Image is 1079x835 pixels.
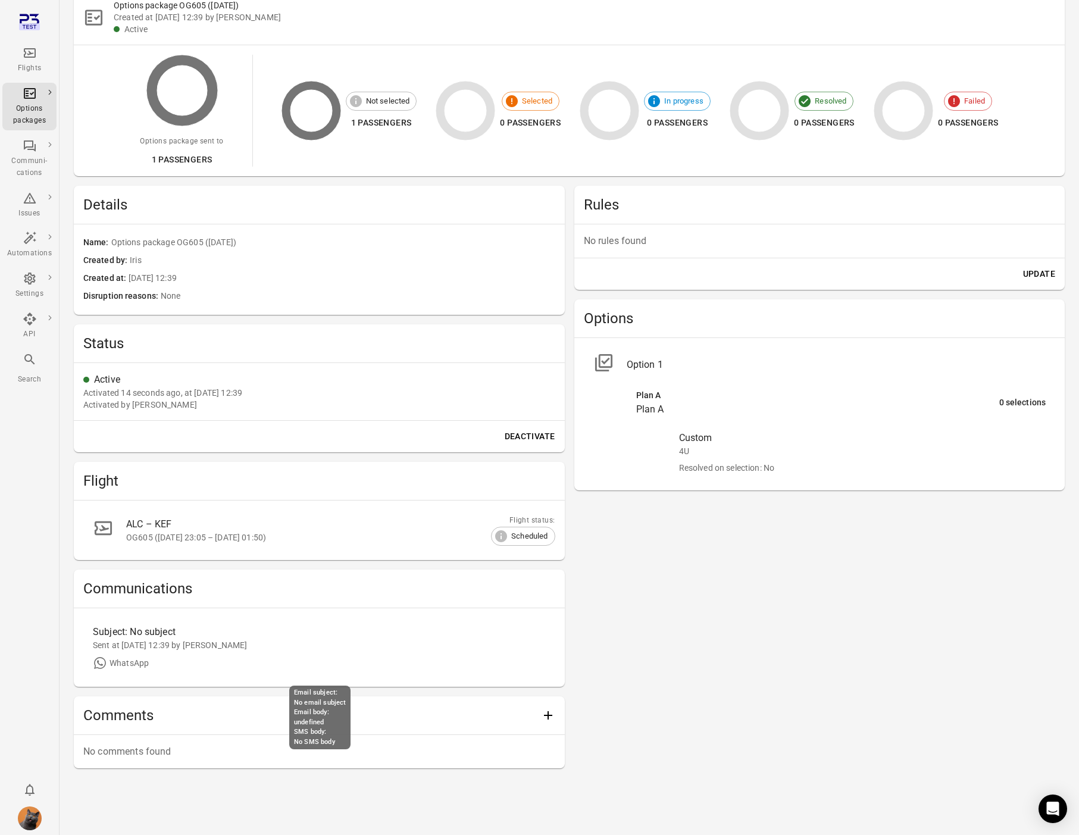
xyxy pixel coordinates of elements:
div: Flight status: [491,515,555,527]
h2: Options [584,309,1056,328]
div: Issues [7,208,52,220]
span: Scheduled [505,530,554,542]
div: Subject: No subject [93,625,432,639]
div: Resolved on selection: No [679,462,1046,474]
div: 0 passengers [500,115,561,130]
div: No email subject [294,698,346,708]
span: None [161,290,555,303]
span: Failed [958,95,992,107]
div: API [7,329,52,340]
div: Sent at [DATE] 12:39 by [PERSON_NAME] [93,639,546,651]
div: Options package sent to [140,136,223,148]
span: Iris [130,254,555,267]
div: Plan A [636,389,999,402]
button: Deactivate [500,426,560,448]
div: 0 selections [999,396,1046,409]
p: No comments found [83,745,555,759]
h2: Comments [83,706,536,725]
a: Options packages [2,83,57,130]
span: Created by [83,254,130,267]
button: Iris [13,802,46,835]
span: Created at [83,272,129,285]
div: 0 passengers [644,115,711,130]
div: undefined [294,718,346,728]
button: Update [1018,263,1060,285]
div: Activated 14 seconds ago, at [DATE] 12:39 [83,387,242,399]
div: Activated by [PERSON_NAME] [83,399,197,411]
div: Email subject: [294,688,346,698]
h2: Rules [584,195,1056,214]
span: Selected [515,95,559,107]
div: Email body: [294,708,346,718]
div: 0 passengers [794,115,855,130]
a: ALC – KEFOG605 ([DATE] 23:05 – [DATE] 01:50) [83,510,555,551]
div: WhatsApp [110,657,149,669]
a: Automations [2,227,57,263]
div: Search [7,374,52,386]
div: No SMS body [294,737,346,748]
h2: Flight [83,471,555,490]
div: Flights [7,62,52,74]
h2: Status [83,334,555,353]
span: Name [83,236,111,249]
a: Issues [2,187,57,223]
div: Automations [7,248,52,259]
a: Communi-cations [2,135,57,183]
button: Search [2,349,57,389]
div: Active [94,373,555,387]
a: Subject: No subjectSent at [DATE] 12:39 by [PERSON_NAME]WhatsApp [83,618,555,677]
h2: Details [83,195,555,214]
span: Disruption reasons [83,290,161,303]
div: OG605 ([DATE] 23:05 – [DATE] 01:50) [126,531,527,543]
button: Add comment [536,703,560,727]
div: Options packages [7,103,52,127]
div: SMS body: [294,727,346,737]
div: Plan A [636,402,999,417]
a: API [2,308,57,344]
div: Custom [679,431,1046,445]
p: No rules found [584,234,1056,248]
div: Open Intercom Messenger [1039,795,1067,823]
div: 4U [679,445,1046,457]
div: Option 1 [627,358,1046,372]
div: 1 passengers [346,115,417,130]
h2: Communications [83,579,555,598]
span: Options package OG605 ([DATE]) [111,236,555,249]
div: Communi-cations [7,155,52,179]
a: Flights [2,42,57,78]
div: 0 passengers [938,115,999,130]
div: 1 passengers [140,152,223,167]
div: Active [124,23,1055,35]
span: In progress [658,95,710,107]
div: Settings [7,288,52,300]
img: funny-british-shorthair-cat-portrait-looking-shocked-or-surprised.jpg [18,806,42,830]
div: Created at [DATE] 12:39 by [PERSON_NAME] [114,11,1055,23]
span: Resolved [808,95,853,107]
button: Notifications [18,778,42,802]
span: [DATE] 12:39 [129,272,555,285]
span: Not selected [359,95,417,107]
div: ALC – KEF [126,517,527,531]
a: Settings [2,268,57,304]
